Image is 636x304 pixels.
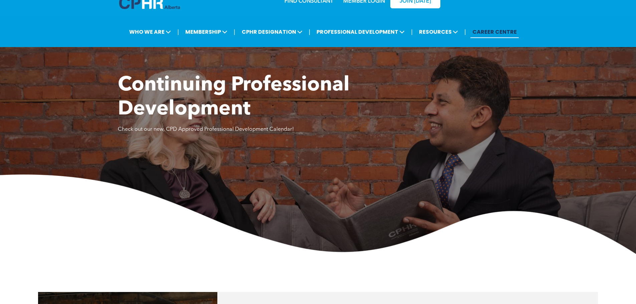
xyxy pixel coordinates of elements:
[118,127,294,132] span: Check out our new, CPD Approved Professional Development Calendar!
[240,26,304,38] span: CPHR DESIGNATION
[417,26,460,38] span: RESOURCES
[234,25,235,39] li: |
[314,26,407,38] span: PROFESSIONAL DEVELOPMENT
[118,75,350,119] span: Continuing Professional Development
[464,25,466,39] li: |
[177,25,179,39] li: |
[411,25,413,39] li: |
[470,26,519,38] a: CAREER CENTRE
[127,26,173,38] span: WHO WE ARE
[309,25,310,39] li: |
[183,26,229,38] span: MEMBERSHIP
